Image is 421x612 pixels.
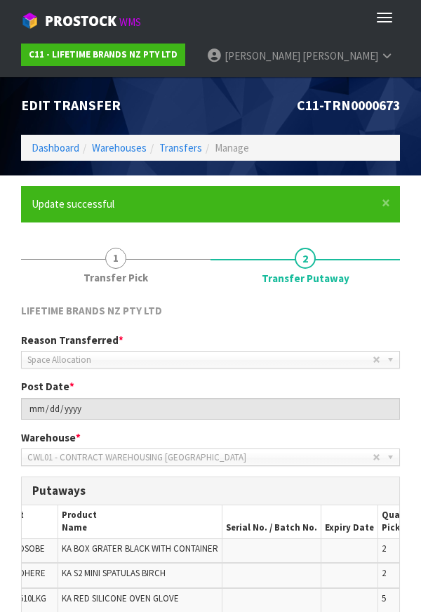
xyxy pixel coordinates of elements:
[159,141,202,154] a: Transfers
[382,567,386,579] span: 2
[32,141,79,154] a: Dashboard
[21,333,123,347] label: Reason Transferred
[382,592,386,604] span: 5
[21,379,74,394] label: Post Date
[225,49,300,62] span: [PERSON_NAME]
[297,97,400,114] span: C11-TRN0000673
[302,49,378,62] span: [PERSON_NAME]
[62,567,166,579] span: KA S2 MINI SPATULAS BIRCH
[21,430,81,445] label: Warehouse
[295,248,316,269] span: 2
[58,505,222,538] th: Product Name
[62,543,218,554] span: KA BOX GRATER BLACK WITH CONTAINER
[83,270,148,285] span: Transfer Pick
[27,352,373,368] span: Space Allocation
[215,141,249,154] span: Manage
[222,505,321,538] th: Serial No. / Batch No.
[382,193,390,213] span: ×
[32,484,389,498] h3: Putaways
[45,12,116,30] span: ProStock
[21,44,185,66] a: C11 - LIFETIME BRANDS NZ PTY LTD
[105,248,126,269] span: 1
[262,271,349,286] span: Transfer Putaway
[32,197,114,211] span: Update successful
[27,449,373,466] span: CWL01 - CONTRACT WAREHOUSING [GEOGRAPHIC_DATA]
[62,592,179,604] span: KA RED SILICONE OVEN GLOVE
[382,543,386,554] span: 2
[29,48,178,60] strong: C11 - LIFETIME BRANDS NZ PTY LTD
[21,97,121,114] span: Edit Transfer
[321,505,378,538] th: Expiry Date
[119,15,141,29] small: WMS
[21,12,39,29] img: cube-alt.png
[21,304,162,317] span: LIFETIME BRANDS NZ PTY LTD
[21,398,400,420] input: Post Date
[92,141,147,154] a: Warehouses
